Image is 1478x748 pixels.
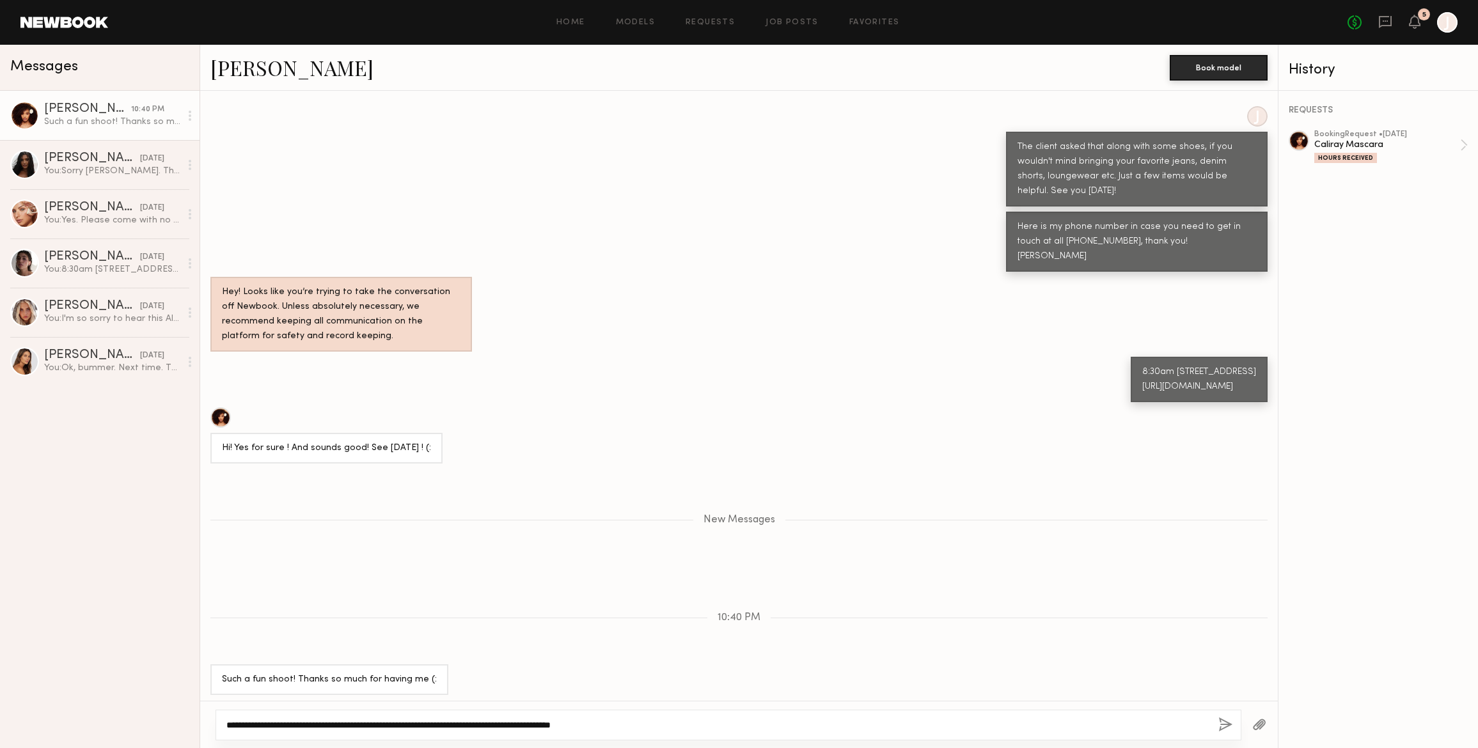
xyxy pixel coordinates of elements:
a: bookingRequest •[DATE]Caliray MascaraHours Received [1314,130,1468,163]
div: Hey! Looks like you’re trying to take the conversation off Newbook. Unless absolutely necessary, ... [222,285,460,344]
div: booking Request • [DATE] [1314,130,1460,139]
a: J [1437,12,1458,33]
div: Such a fun shoot! Thanks so much for having me (: [44,116,180,128]
div: REQUESTS [1289,106,1468,115]
a: Job Posts [766,19,819,27]
div: [PERSON_NAME] [44,103,131,116]
div: 5 [1422,12,1426,19]
div: 10:40 PM [131,104,164,116]
div: Here is my phone number in case you need to get in touch at all [PHONE_NUMBER], thank you! [PERSO... [1018,220,1256,264]
span: New Messages [704,515,775,526]
div: [DATE] [140,350,164,362]
div: The client asked that along with some shoes, if you wouldn't mind bringing your favorite jeans, d... [1018,140,1256,199]
div: [DATE] [140,300,164,313]
div: You: Sorry [PERSON_NAME]. The brand has moved ahead with a different model but they love you and ... [44,165,180,177]
div: You: I'm so sorry to hear this Allea. Wishing you and your family the best. [44,313,180,325]
a: Favorites [849,19,900,27]
a: Book model [1170,61,1268,72]
a: Models [616,19,655,27]
div: [PERSON_NAME] [44,251,140,263]
div: Hours Received [1314,153,1377,163]
div: Hi! Yes for sure ! And sounds good! See [DATE] ! (: [222,441,431,456]
div: [DATE] [140,251,164,263]
div: [PERSON_NAME] [44,201,140,214]
div: Caliray Mascara [1314,139,1460,151]
a: Requests [686,19,735,27]
div: You: 8:30am [STREET_ADDRESS] [URL][DOMAIN_NAME] [44,263,180,276]
div: [DATE] [140,153,164,165]
div: [DATE] [140,202,164,214]
div: You: Yes. Please come with no makeup on. [44,214,180,226]
button: Book model [1170,55,1268,81]
div: [PERSON_NAME] [44,152,140,165]
div: History [1289,63,1468,77]
div: Such a fun shoot! Thanks so much for having me (: [222,673,437,687]
div: [PERSON_NAME] [44,349,140,362]
a: Home [556,19,585,27]
div: 8:30am [STREET_ADDRESS] [URL][DOMAIN_NAME] [1142,365,1256,394]
a: [PERSON_NAME] [210,54,373,81]
div: You: Ok, bummer. Next time. Thanks! [44,362,180,374]
span: Messages [10,59,78,74]
div: [PERSON_NAME] [44,300,140,313]
span: 10:40 PM [718,612,760,623]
